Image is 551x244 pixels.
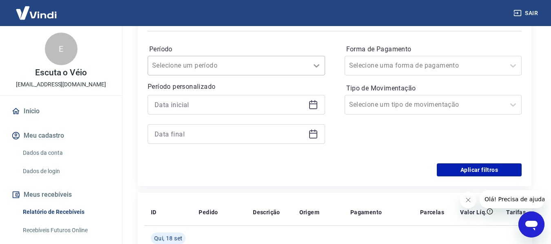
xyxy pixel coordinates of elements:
[512,6,541,21] button: Sair
[437,163,522,176] button: Aplicar filtros
[253,208,280,216] p: Descrição
[151,208,157,216] p: ID
[16,80,106,89] p: [EMAIL_ADDRESS][DOMAIN_NAME]
[460,192,476,208] iframe: Fechar mensagem
[155,128,305,140] input: Data final
[155,99,305,111] input: Data inicial
[45,33,77,65] div: E
[20,222,112,239] a: Recebíveis Futuros Online
[20,163,112,180] a: Dados de login
[20,145,112,161] a: Dados da conta
[35,68,87,77] p: Escuta o Véio
[299,208,319,216] p: Origem
[346,44,520,54] label: Forma de Pagamento
[199,208,218,216] p: Pedido
[10,186,112,204] button: Meus recebíveis
[346,84,520,93] label: Tipo de Movimentação
[149,44,323,54] label: Período
[518,211,544,237] iframe: Botão para abrir a janela de mensagens
[20,204,112,220] a: Relatório de Recebíveis
[154,234,182,242] span: Qui, 18 set
[420,208,444,216] p: Parcelas
[148,82,325,92] p: Período personalizado
[350,208,382,216] p: Pagamento
[506,208,526,216] p: Tarifas
[460,208,487,216] p: Valor Líq.
[10,102,112,120] a: Início
[5,6,69,12] span: Olá! Precisa de ajuda?
[10,127,112,145] button: Meu cadastro
[10,0,63,25] img: Vindi
[480,190,544,208] iframe: Mensagem da empresa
